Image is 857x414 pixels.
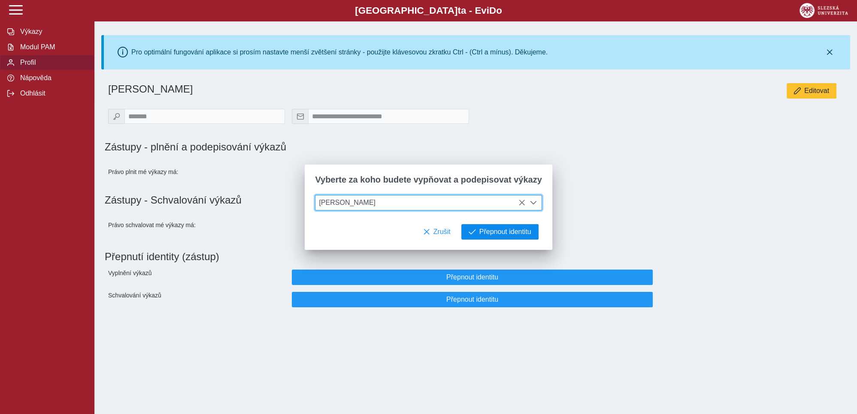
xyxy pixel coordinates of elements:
[315,175,542,185] span: Vyberte za koho budete vypňovat a podepisovat výkazy
[108,83,591,95] h1: [PERSON_NAME]
[105,141,591,153] h1: Zástupy - plnění a podepisování výkazů
[105,194,847,206] h1: Zástupy - Schvalování výkazů
[292,270,653,285] button: Přepnout identitu
[299,296,645,303] span: Přepnout identitu
[105,247,840,266] h1: Přepnutí identity (zástup)
[315,195,525,210] span: [PERSON_NAME]
[131,48,548,56] div: Pro optimální fungování aplikace si prosím nastavte menší zvětšení stránky - použijte klávesovou ...
[457,5,460,16] span: t
[416,224,458,240] button: Zrušit
[787,83,836,99] button: Editovat
[26,5,831,16] b: [GEOGRAPHIC_DATA] a - Evi
[18,90,87,97] span: Odhlásit
[461,224,539,240] button: Přepnout identitu
[479,228,531,236] span: Přepnout identitu
[292,292,653,307] button: Přepnout identitu
[18,28,87,36] span: Výkazy
[105,160,288,184] div: Právo plnit mé výkazy má:
[18,59,87,66] span: Profil
[18,43,87,51] span: Modul PAM
[489,5,496,16] span: D
[105,213,288,237] div: Právo schvalovat mé výkazy má:
[804,87,829,95] span: Editovat
[433,228,451,236] span: Zrušit
[496,5,502,16] span: o
[299,273,645,281] span: Přepnout identitu
[105,288,288,311] div: Schvalování výkazů
[105,266,288,288] div: Vyplnění výkazů
[18,74,87,82] span: Nápověda
[799,3,848,18] img: logo_web_su.png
